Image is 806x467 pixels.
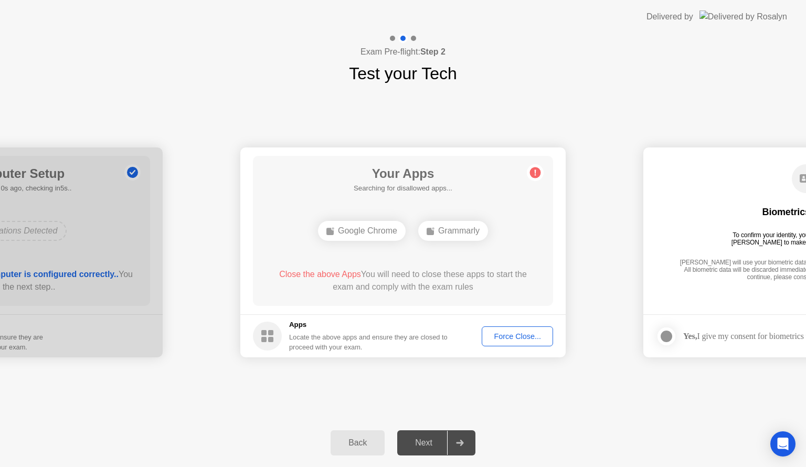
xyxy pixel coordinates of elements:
[397,430,475,455] button: Next
[420,47,446,56] b: Step 2
[360,46,446,58] h4: Exam Pre-flight:
[400,438,447,448] div: Next
[485,332,549,341] div: Force Close...
[354,164,452,183] h1: Your Apps
[354,183,452,194] h5: Searching for disallowed apps...
[683,332,697,341] strong: Yes,
[418,221,488,241] div: Grammarly
[331,430,385,455] button: Back
[699,10,787,23] img: Delivered by Rosalyn
[268,268,538,293] div: You will need to close these apps to start the exam and comply with the exam rules
[334,438,381,448] div: Back
[646,10,693,23] div: Delivered by
[289,320,448,330] h5: Apps
[318,221,406,241] div: Google Chrome
[482,326,553,346] button: Force Close...
[279,270,361,279] span: Close the above Apps
[349,61,457,86] h1: Test your Tech
[770,431,796,457] div: Open Intercom Messenger
[289,332,448,352] div: Locate the above apps and ensure they are closed to proceed with your exam.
